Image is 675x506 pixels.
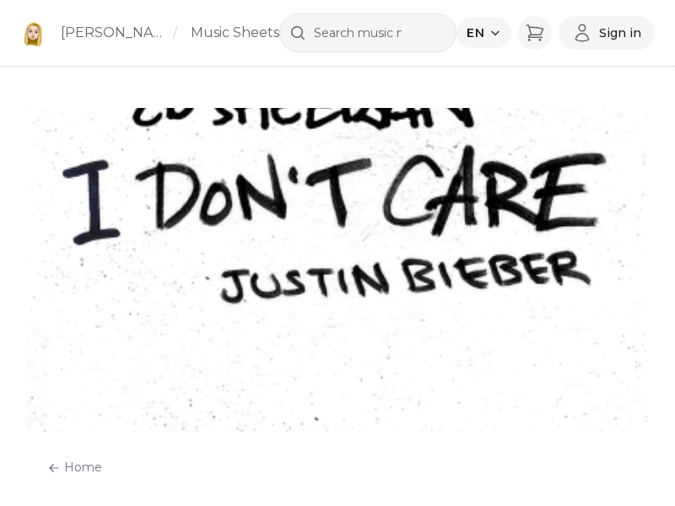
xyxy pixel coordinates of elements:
a: [PERSON_NAME] [61,23,166,43]
span: EN [467,24,484,41]
a: Music Sheets [191,23,279,43]
span: / [173,23,177,43]
img: Kate Maystrova [20,19,47,46]
span: Sign in [599,24,641,41]
button: Sign in [559,16,655,50]
nav: Global [27,432,648,496]
input: Search music notes [279,13,456,52]
a: Home [42,454,107,481]
img: I Don't Care [27,108,648,432]
button: Select language [456,18,511,48]
button: Cart [518,16,552,50]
